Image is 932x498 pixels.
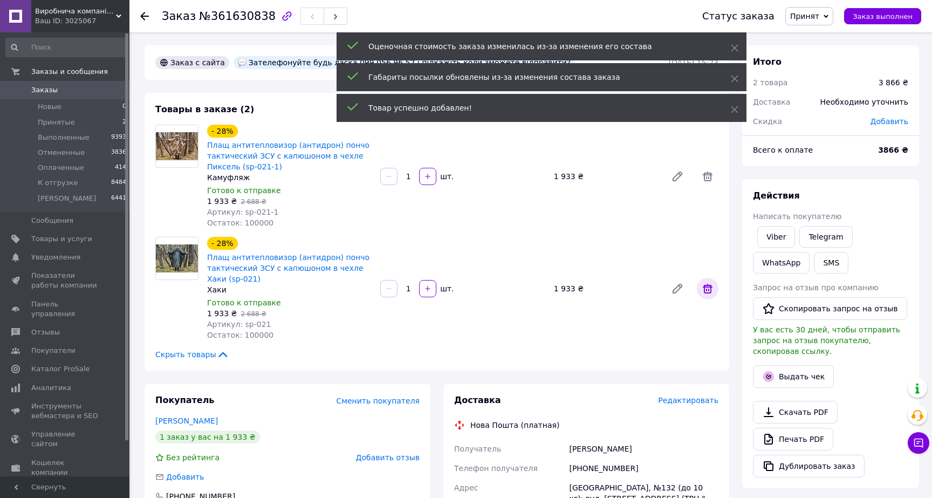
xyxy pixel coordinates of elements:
div: Ваш ID: 3025067 [35,16,129,26]
span: 2 688 ₴ [241,198,266,206]
span: Редактировать [658,396,718,405]
span: Заказы [31,85,58,95]
span: Товары в заказе (2) [155,104,254,114]
span: 8484 [111,178,126,188]
div: 1 933 ₴ [550,169,662,184]
div: шт. [437,283,455,294]
span: Остаток: 100000 [207,219,273,227]
div: - 28% [207,125,238,138]
span: Покупатели [31,346,76,356]
a: [PERSON_NAME] [155,417,218,425]
span: Заказ [162,10,196,23]
span: Скрыть товары [155,349,229,360]
span: Добавить отзыв [356,453,420,462]
a: Viber [757,226,795,248]
a: Редактировать [667,166,688,187]
a: Плащ антитепловизор (антидрон) пончо тактический ЗСУ с капюшоном в чехле Пиксель (sp-021-1) [207,141,369,171]
button: Выдать чек [753,365,834,388]
span: Покупатель [155,395,214,405]
div: Необходимо уточнить [814,90,915,114]
span: Скидка [753,117,782,126]
a: Плащ антитепловизор (антидрон) пончо тактический ЗСУ с капюшоном в чехле Хаки (sp-021) [207,253,369,283]
div: [PHONE_NUMBER] [567,459,721,478]
span: Сменить покупателя [337,397,420,405]
span: 0 [122,102,126,112]
button: Скопировать запрос на отзыв [753,297,907,320]
button: Дублировать заказ [753,455,865,477]
span: Сообщения [31,216,73,226]
span: Получатель [454,445,501,453]
a: Скачать PDF [753,401,838,424]
span: Выполненные [38,133,90,142]
div: Вернуться назад [140,11,149,22]
div: Заказ с сайта [155,56,229,69]
span: Каталог ProSale [31,364,90,374]
div: Хаки [207,284,372,295]
div: [PERSON_NAME] [567,439,721,459]
button: SMS [814,252,848,274]
span: Отзывы [31,328,60,337]
span: Удалить [697,278,718,299]
span: 2 [122,118,126,127]
img: :speech_balloon: [238,58,246,67]
span: 414 [115,163,126,173]
span: Аналитика [31,383,71,393]
span: Оплаченные [38,163,84,173]
span: Удалить [697,166,718,187]
a: Печать PDF [753,428,833,451]
input: Поиск [5,38,127,57]
span: Адрес [454,483,478,492]
div: Зателефонуйте будь ласка 099 056 96 52 і підкажіть коли зможете відправити? [234,56,575,69]
span: 9393 [111,133,126,142]
span: [PERSON_NAME] [38,194,96,203]
img: Плащ антитепловизор (антидрон) пончо тактический ЗСУ с капюшоном в чехле Хаки (sp-021) [156,244,198,272]
span: Добавить [166,473,204,481]
span: Готово к отправке [207,186,281,195]
span: 1 933 ₴ [207,197,237,206]
span: Без рейтинга [166,453,220,462]
div: Нова Пошта (платная) [468,420,562,431]
a: Telegram [799,226,852,248]
span: Написать покупателю [753,212,841,221]
span: Действия [753,190,800,201]
span: 6441 [111,194,126,203]
span: Всего к оплате [753,146,813,154]
span: Итого [753,57,782,67]
span: Добавить [871,117,908,126]
div: - 28% [207,237,238,250]
span: Доставка [454,395,501,405]
span: Показатели работы компании [31,271,100,290]
span: Телефон получателя [454,464,538,473]
div: Габариты посылки обновлены из-за изменения состава заказа [368,72,704,83]
div: 1 заказ у вас на 1 933 ₴ [155,431,260,444]
span: Артикул: sp-021 [207,320,271,329]
a: Редактировать [667,278,688,299]
div: Статус заказа [702,11,775,22]
span: Запрос на отзыв про компанию [753,283,879,292]
b: 3866 ₴ [878,146,908,154]
div: Товар успешно добавлен! [368,103,704,113]
span: Уведомления [31,253,80,262]
span: У вас есть 30 дней, чтобы отправить запрос на отзыв покупателю, скопировав ссылку. [753,325,900,356]
span: Артикул: sp-021-1 [207,208,279,216]
span: Принят [790,12,819,21]
span: Управление сайтом [31,429,100,449]
span: Товары и услуги [31,234,92,244]
span: Кошелек компании [31,458,100,477]
span: Заказы и сообщения [31,67,108,77]
button: Заказ выполнен [844,8,921,24]
div: Камуфляж [207,172,372,183]
div: 1 933 ₴ [550,281,662,296]
img: Плащ антитепловизор (антидрон) пончо тактический ЗСУ с капюшоном в чехле Пиксель (sp-021-1) [156,132,198,160]
span: Принятые [38,118,75,127]
span: 2 товара [753,78,787,87]
div: 3 866 ₴ [879,77,908,88]
div: Оценочная стоимость заказа изменилась из-за изменения его состава [368,41,704,52]
a: WhatsApp [753,252,810,274]
span: Заказ выполнен [853,12,913,21]
span: Остаток: 100000 [207,331,273,339]
span: 1 933 ₴ [207,309,237,318]
span: 2 688 ₴ [241,310,266,318]
span: Новые [38,102,61,112]
div: шт. [437,171,455,182]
